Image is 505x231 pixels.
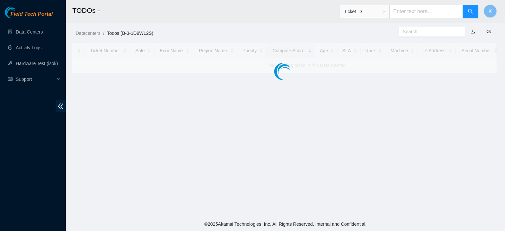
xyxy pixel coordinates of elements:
[5,7,33,18] img: Akamai Technologies
[103,31,104,36] span: /
[8,77,12,81] span: read
[16,29,43,35] a: Data Centers
[484,5,497,18] button: K
[11,11,53,17] span: Field Tech Portal
[489,7,492,15] span: K
[463,5,478,18] button: search
[16,45,42,50] a: Activity Logs
[468,9,473,15] span: search
[56,100,66,112] span: double-left
[344,7,385,16] span: Ticket ID
[16,73,55,86] span: Support
[16,61,58,66] a: Hardware Test (isok)
[66,217,505,231] footer: © 2025 Akamai Technologies, Inc. All Rights Reserved. Internal and Confidential.
[466,26,480,37] button: download
[107,31,153,36] a: Todos (B-3-1D9WL2S)
[5,12,53,20] a: Akamai TechnologiesField Tech Portal
[76,31,100,36] a: Datacenters
[487,29,491,34] span: eye
[389,5,463,18] input: Enter text here...
[403,28,456,35] input: Search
